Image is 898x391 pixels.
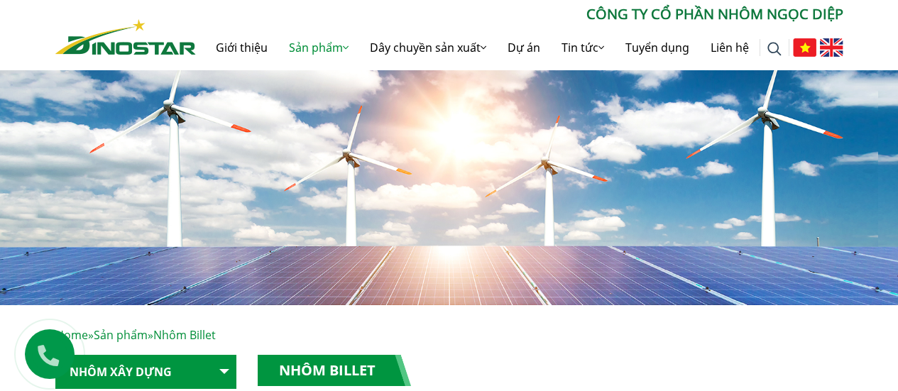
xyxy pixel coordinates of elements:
a: Dây chuyền sản xuất [359,25,497,70]
img: Tiếng Việt [793,38,816,57]
a: Sản phẩm [278,25,359,70]
a: Giới thiệu [205,25,278,70]
h1: Nhôm Billet [258,355,411,386]
img: Nhôm Dinostar [55,19,196,55]
a: Nhôm Xây dựng [55,355,236,390]
a: Liên hệ [700,25,760,70]
a: Tuyển dụng [615,25,700,70]
span: Nhôm Billet [153,327,216,343]
a: Sản phẩm [94,327,148,343]
p: CÔNG TY CỔ PHẦN NHÔM NGỌC DIỆP [196,4,843,25]
a: Tin tức [551,25,615,70]
img: search [767,42,782,56]
span: » » [55,327,216,343]
img: English [820,38,843,57]
a: Dự án [497,25,551,70]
